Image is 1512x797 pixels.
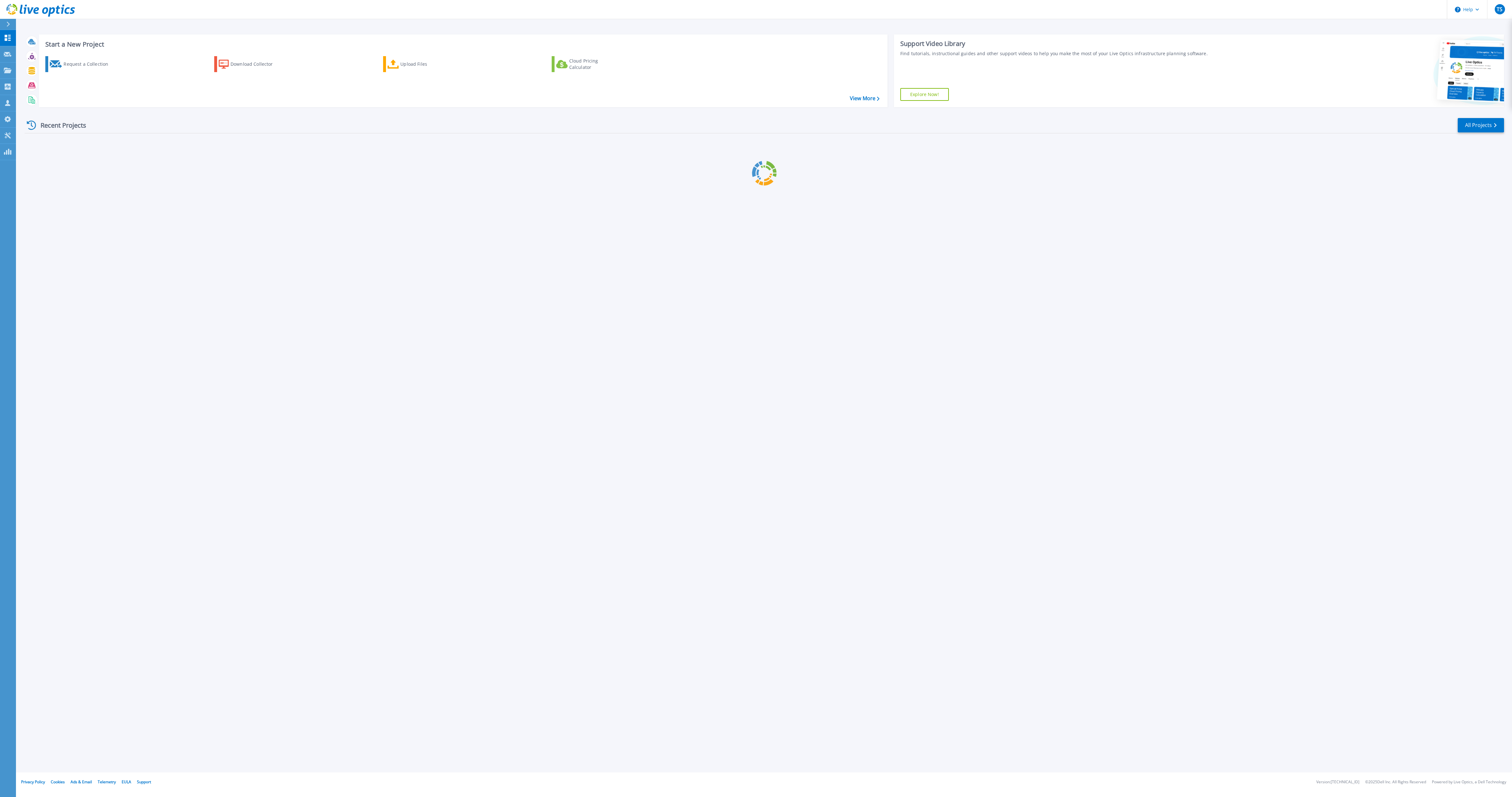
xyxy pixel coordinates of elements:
[900,50,1221,57] div: Find tutorials, instructional guides and other support videos to help you make the most of your L...
[137,779,151,785] a: Support
[45,41,879,48] h3: Start a New Project
[1316,780,1359,784] li: Version: [TECHNICAL_ID]
[214,56,285,72] a: Download Collector
[25,117,95,133] div: Recent Projects
[569,58,620,71] div: Cloud Pricing Calculator
[552,56,623,72] a: Cloud Pricing Calculator
[64,58,115,71] div: Request a Collection
[900,40,1221,48] div: Support Video Library
[231,58,282,71] div: Download Collector
[98,779,116,785] a: Telemetry
[71,779,92,785] a: Ads & Email
[900,88,949,101] a: Explore Now!
[850,95,880,101] a: View More
[1432,780,1506,784] li: Powered by Live Optics, a Dell Technology
[21,779,45,785] a: Privacy Policy
[51,779,65,785] a: Cookies
[122,779,131,785] a: EULA
[1497,7,1502,12] span: TS
[45,56,117,72] a: Request a Collection
[383,56,454,72] a: Upload Files
[400,58,451,71] div: Upload Files
[1458,118,1504,132] a: All Projects
[1365,780,1426,784] li: © 2025 Dell Inc. All Rights Reserved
